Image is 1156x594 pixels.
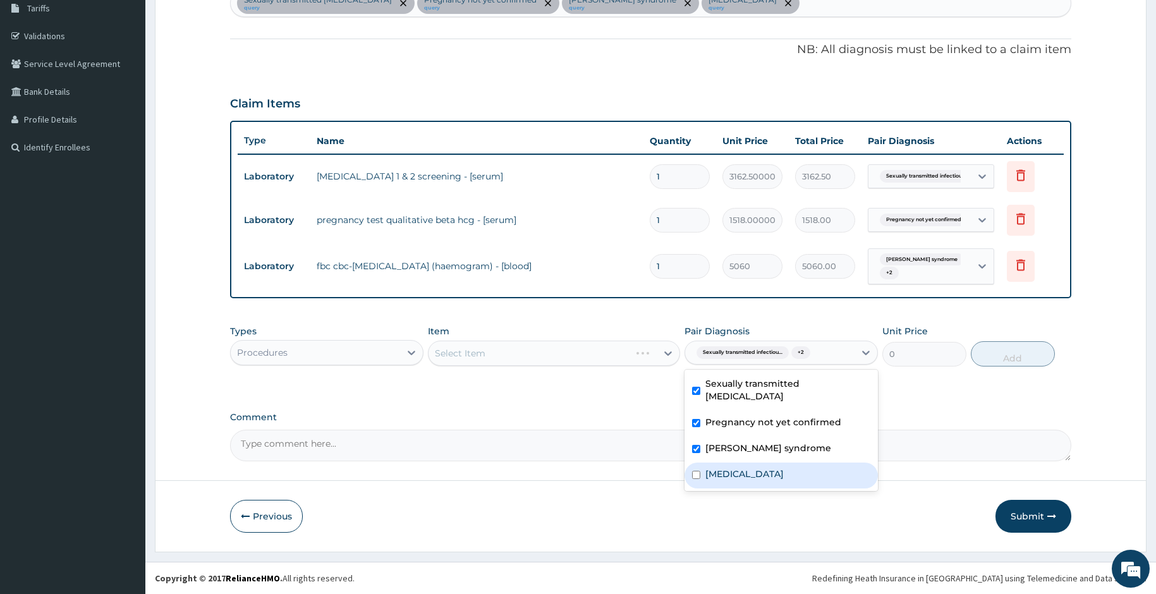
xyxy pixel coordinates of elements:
[207,6,238,37] div: Minimize live chat window
[238,255,310,278] td: Laboratory
[995,500,1071,533] button: Submit
[310,164,644,189] td: [MEDICAL_DATA] 1 & 2 screening - [serum]
[709,5,777,11] small: query
[155,573,283,584] strong: Copyright © 2017 .
[684,325,750,337] label: Pair Diagnosis
[230,326,257,337] label: Types
[643,128,716,154] th: Quantity
[238,129,310,152] th: Type
[244,5,392,11] small: query
[230,42,1072,58] p: NB: All diagnosis must be linked to a claim item
[238,165,310,188] td: Laboratory
[880,267,899,279] span: + 2
[23,63,51,95] img: d_794563401_company_1708531726252_794563401
[230,97,300,111] h3: Claim Items
[705,377,870,403] label: Sexually transmitted [MEDICAL_DATA]
[812,572,1147,585] div: Redefining Heath Insurance in [GEOGRAPHIC_DATA] using Telemedicine and Data Science!
[880,214,968,226] span: Pregnancy not yet confirmed
[705,416,841,428] label: Pregnancy not yet confirmed
[1001,128,1064,154] th: Actions
[861,128,1001,154] th: Pair Diagnosis
[697,346,789,359] span: Sexually transmitted infectiou...
[882,325,928,337] label: Unit Price
[310,253,644,279] td: fbc cbc-[MEDICAL_DATA] (haemogram) - [blood]
[238,209,310,232] td: Laboratory
[310,207,644,233] td: pregnancy test qualitative beta hcg - [serum]
[230,412,1072,423] label: Comment
[971,341,1055,367] button: Add
[66,71,212,87] div: Chat with us now
[789,128,861,154] th: Total Price
[880,253,964,266] span: [PERSON_NAME] syndrome
[705,442,831,454] label: [PERSON_NAME] syndrome
[880,170,972,183] span: Sexually transmitted infectiou...
[791,346,810,359] span: + 2
[716,128,789,154] th: Unit Price
[27,3,50,14] span: Tariffs
[705,468,784,480] label: [MEDICAL_DATA]
[428,325,449,337] label: Item
[230,500,303,533] button: Previous
[226,573,280,584] a: RelianceHMO
[237,346,288,359] div: Procedures
[145,562,1156,594] footer: All rights reserved.
[6,345,241,389] textarea: Type your message and hit 'Enter'
[424,5,537,11] small: query
[73,159,174,287] span: We're online!
[310,128,644,154] th: Name
[569,5,676,11] small: query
